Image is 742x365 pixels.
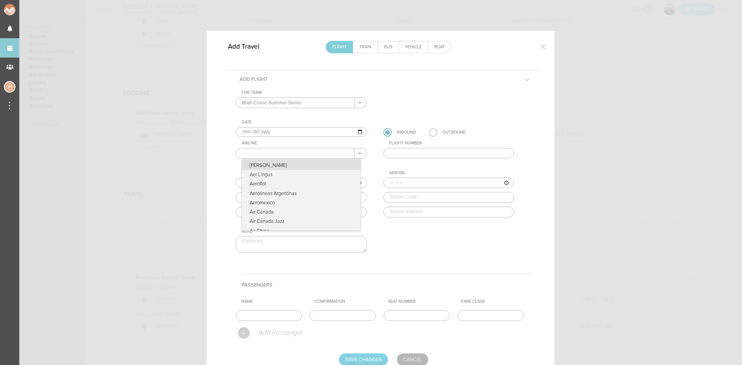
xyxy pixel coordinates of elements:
[397,128,416,137] div: Inbound
[326,41,353,53] a: Flight
[428,41,451,53] a: Boat
[399,41,428,53] a: Vehicle
[242,120,367,125] div: Date
[236,178,367,188] input: ––:–– ––
[242,141,367,146] div: Airline
[242,189,361,198] p: Aerolineas Argentinas
[238,296,311,307] th: Name
[355,98,366,108] button: .
[238,330,303,335] a: Add Passenger
[458,296,531,307] th: Fare Class
[236,207,367,217] input: Airport Address
[234,70,273,88] h5: Add Flight
[242,159,361,170] p: [PERSON_NAME]
[389,170,514,176] div: Arrival
[4,81,15,93] div: Jessica Smith
[378,41,398,53] a: Bus
[389,141,514,146] div: Flight Number
[258,329,303,337] p: Add Passenger
[242,198,361,207] p: Aeromexico
[242,217,361,226] p: Air Canada Jazz
[4,4,48,15] img: NOMAD
[385,296,458,307] th: Seat Number
[236,192,367,203] input: Airport Code
[383,192,514,203] input: Airport Code
[242,226,361,236] p: Air China
[311,296,385,307] th: Confirmation
[236,98,355,108] input: Select a Team (Required)
[442,128,466,137] div: Outbound
[242,170,361,179] p: Aer Lingus
[242,179,361,188] p: Aeroflot
[242,90,367,95] div: For Team
[355,148,366,158] button: .
[242,229,367,234] div: Note
[383,207,514,217] input: Airport Address
[353,41,378,53] a: Train
[242,170,367,176] div: Departure
[383,178,514,188] input: ––:–– ––
[242,207,361,217] p: Air Canada
[242,274,531,296] h4: Passengers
